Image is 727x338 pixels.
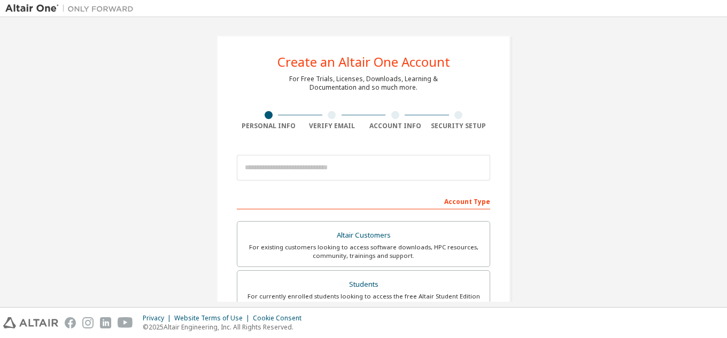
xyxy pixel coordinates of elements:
div: Personal Info [237,122,300,130]
div: Account Type [237,192,490,209]
img: altair_logo.svg [3,317,58,328]
div: For Free Trials, Licenses, Downloads, Learning & Documentation and so much more. [289,75,438,92]
img: instagram.svg [82,317,94,328]
img: linkedin.svg [100,317,111,328]
div: Create an Altair One Account [277,56,450,68]
img: facebook.svg [65,317,76,328]
div: Altair Customers [244,228,483,243]
div: Cookie Consent [253,314,308,323]
div: Students [244,277,483,292]
div: For existing customers looking to access software downloads, HPC resources, community, trainings ... [244,243,483,260]
img: youtube.svg [118,317,133,328]
img: Altair One [5,3,139,14]
div: Security Setup [427,122,491,130]
div: Website Terms of Use [174,314,253,323]
div: Verify Email [300,122,364,130]
div: Privacy [143,314,174,323]
div: Account Info [363,122,427,130]
p: © 2025 Altair Engineering, Inc. All Rights Reserved. [143,323,308,332]
div: For currently enrolled students looking to access the free Altair Student Edition bundle and all ... [244,292,483,309]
